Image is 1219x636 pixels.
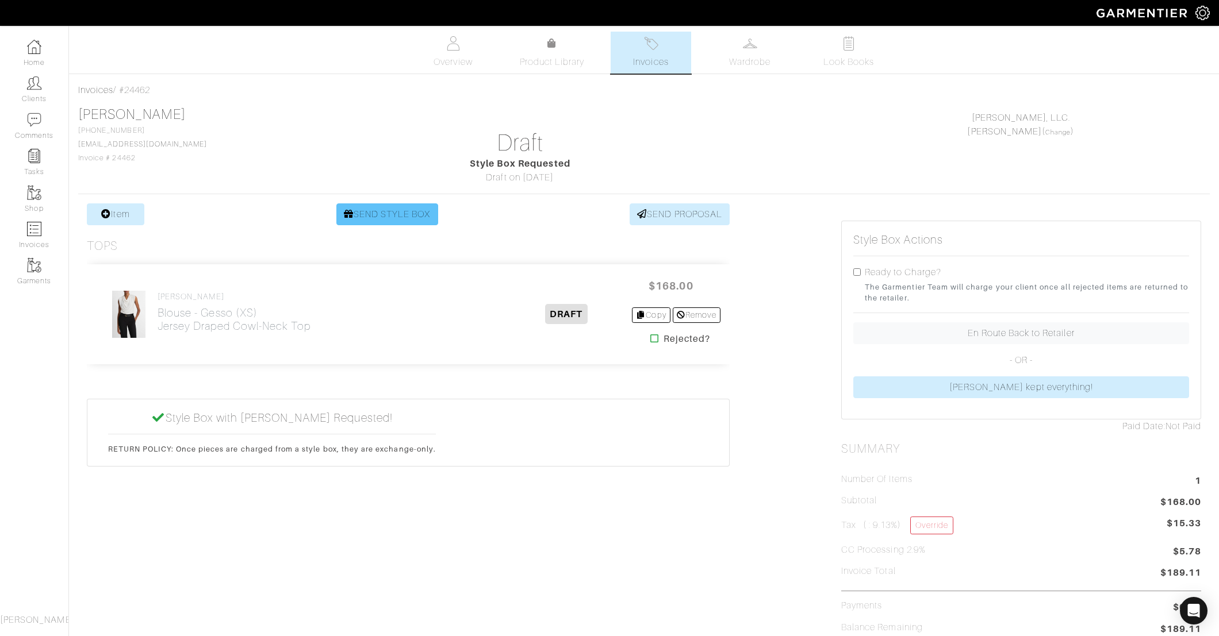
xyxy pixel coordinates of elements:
[841,474,913,485] h5: Number of Items
[967,126,1042,137] a: [PERSON_NAME]
[27,186,41,200] img: garments-icon-b7da505a4dc4fd61783c78ac3ca0ef83fa9d6f193b1c9dc38574b1d14d53ca28.png
[664,332,710,346] strong: Rejected?
[841,545,926,556] h5: CC Processing 2.9%
[842,36,856,51] img: todo-9ac3debb85659649dc8f770b8b6100bb5dab4b48dedcbae339e5042a72dfd3cc.svg
[27,258,41,272] img: garments-icon-b7da505a4dc4fd61783c78ac3ca0ef83fa9d6f193b1c9dc38574b1d14d53ca28.png
[1160,495,1201,511] span: $168.00
[841,566,896,577] h5: Invoice Total
[1160,566,1201,581] span: $189.11
[841,442,1201,456] h2: Summary
[27,222,41,236] img: orders-icon-0abe47150d42831381b5fb84f609e132dff9fe21cb692f30cb5eec754e2cba89.png
[841,600,882,611] h5: Payments
[1173,545,1201,560] span: $5.78
[853,322,1189,344] a: En Route Back to Retailer
[1167,516,1201,530] span: $15.33
[512,37,592,69] a: Product Library
[611,32,691,74] a: Invoices
[27,40,41,54] img: dashboard-icon-dbcd8f5a0b271acd01030246c82b418ddd0df26cd7fceb0bd07c9910d44c42f6.png
[87,203,144,225] a: Item
[729,55,770,69] span: Wardrobe
[972,113,1070,123] a: [PERSON_NAME], LLC.
[1180,597,1207,625] div: Open Intercom Messenger
[78,126,207,162] span: [PHONE_NUMBER] Invoice # 24462
[865,265,941,279] label: Ready to Charge?
[1195,474,1201,489] span: 1
[841,495,877,506] h5: Subtotal
[1045,129,1071,136] a: Change
[545,304,587,324] span: DRAFT
[78,85,113,95] a: Invoices
[823,55,875,69] span: Look Books
[336,203,438,225] a: SEND STYLE BOX
[87,239,118,253] h3: Tops
[1091,3,1195,23] img: garmentier-logo-header-white-b43fb05a5012e4ada735d5af1a66efaba907eab6374d6393d1fbf88cb4ef424d.png
[632,307,670,323] a: Copy
[434,55,472,69] span: Overview
[630,203,730,225] a: SEND PROPOSAL
[158,292,310,302] h4: [PERSON_NAME]
[637,273,706,298] span: $168.00
[340,171,700,184] div: Draft on [DATE]
[340,129,700,157] h1: Draft
[413,32,493,74] a: Overview
[910,516,953,534] a: Override
[841,419,1201,433] div: Not Paid
[841,516,953,534] h5: Tax ( : 9.13%)
[112,290,147,338] img: Ef5Ho69tBgdtBxVqYLvctMEd
[710,32,790,74] a: Wardrobe
[158,306,310,333] h2: Blouse - Gesso (XS) Jersey Draped Cowl-Neck Top
[27,76,41,90] img: clients-icon-6bae9207a08558b7cb47a8932f037763ab4055f8c8b6bfacd5dc20c3e0201464.png
[853,376,1189,398] a: [PERSON_NAME] kept everything!
[78,83,1210,97] div: / #24462
[27,113,41,127] img: comment-icon-a0a6a9ef722e966f86d9cbdc48e553b5cf19dbc54f86b18d962a5391bc8f6eb6.png
[853,233,943,246] h5: Style Box Actions
[108,411,436,425] h5: Style Box with [PERSON_NAME] Requested!
[446,36,461,51] img: basicinfo-40fd8af6dae0f16599ec9e87c0ef1c0a1fdea2edbe929e3d69a839185d80c458.svg
[520,55,585,69] span: Product Library
[108,444,436,454] p: RETURN POLICY: Once pieces are charged from a style box, they are exchange-only.
[865,282,1189,303] small: The Garmentier Team will charge your client once all rejected items are returned to the retailer.
[673,307,720,323] a: Remove
[158,292,310,333] a: [PERSON_NAME] Blouse - Gesso (XS)Jersey Draped Cowl-Neck Top
[27,149,41,163] img: reminder-icon-8004d30b9f0a5d33ae49ab947aed9ed385cf756f9e5892f1edd6e32f2345188e.png
[1122,421,1166,431] span: Paid Date:
[841,622,923,633] h5: Balance Remaining
[78,140,207,148] a: [EMAIL_ADDRESS][DOMAIN_NAME]
[633,55,668,69] span: Invoices
[78,107,186,122] a: [PERSON_NAME]
[1195,6,1210,20] img: gear-icon-white-bd11855cb880d31180b6d7d6211b90ccbf57a29d726f0c71d8c61bd08dd39cc2.png
[340,157,700,171] div: Style Box Requested
[808,32,889,74] a: Look Books
[644,36,658,51] img: orders-27d20c2124de7fd6de4e0e44c1d41de31381a507db9b33961299e4e07d508b8c.svg
[1173,600,1201,614] span: $0.00
[743,36,757,51] img: wardrobe-487a4870c1b7c33e795ec22d11cfc2ed9d08956e64fb3008fe2437562e282088.svg
[853,353,1189,367] p: - OR -
[846,111,1196,138] div: ( )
